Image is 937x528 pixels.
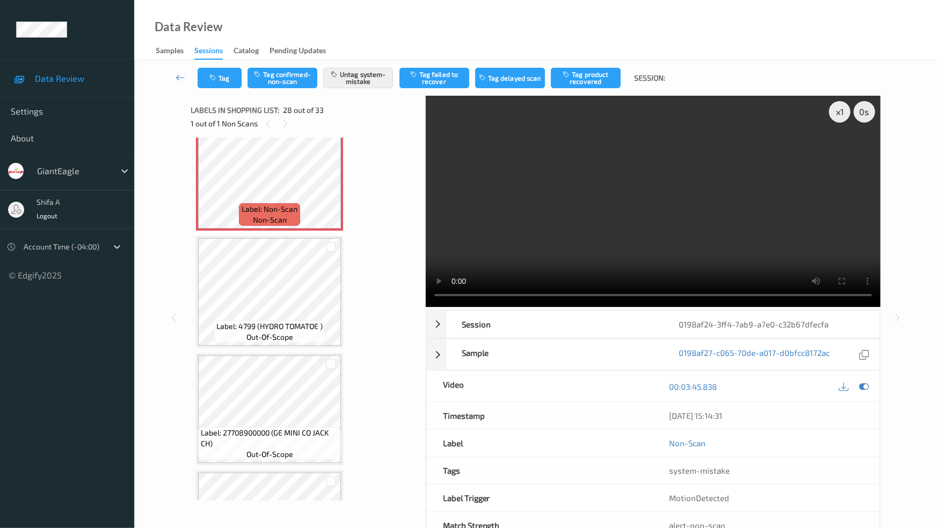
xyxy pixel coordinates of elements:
[156,45,184,59] div: Samples
[446,311,663,338] div: Session
[427,371,653,402] div: Video
[653,484,880,511] div: MotionDetected
[669,381,717,392] a: 00:03:45.838
[446,339,663,370] div: Sample
[427,402,653,429] div: Timestamp
[323,68,393,88] button: Untag system-mistake
[426,310,880,338] div: Session0198af24-3ff4-7ab9-a7e0-c32b67dfecfa
[475,68,545,88] button: Tag delayed scan
[216,321,323,332] span: Label: 4799 (HYDRO TOMATOE )
[156,44,194,59] a: Samples
[242,204,297,215] span: Label: Non-Scan
[270,45,326,59] div: Pending Updates
[669,438,706,448] a: Non-Scan
[201,427,338,449] span: Label: 27708900000 (GE MINI CO JACK CH)
[427,484,653,511] div: Label Trigger
[194,45,223,60] div: Sessions
[191,105,279,116] span: Labels in shopping list:
[669,410,863,421] div: [DATE] 15:14:31
[663,311,880,338] div: 0198af24-3ff4-7ab9-a7e0-c32b67dfecfa
[191,117,418,130] div: 1 out of 1 Non Scans
[246,332,293,343] span: out-of-scope
[854,101,875,123] div: 0 s
[194,44,234,60] a: Sessions
[253,215,287,225] span: non-scan
[234,45,259,59] div: Catalog
[400,68,469,88] button: Tag failed to recover
[283,105,324,116] span: 28 out of 33
[270,44,337,59] a: Pending Updates
[426,339,880,370] div: Sample0198af27-c065-70de-a017-d0bfcc8172ac
[679,347,830,362] a: 0198af27-c065-70de-a017-d0bfcc8172ac
[551,68,621,88] button: Tag product recovered
[198,68,242,88] button: Tag
[155,22,222,32] div: Data Review
[248,68,317,88] button: Tag confirmed-non-scan
[234,44,270,59] a: Catalog
[669,466,730,475] span: system-mistake
[246,449,293,460] span: out-of-scope
[634,73,665,83] span: Session:
[829,101,851,123] div: x 1
[427,457,653,484] div: Tags
[427,430,653,456] div: Label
